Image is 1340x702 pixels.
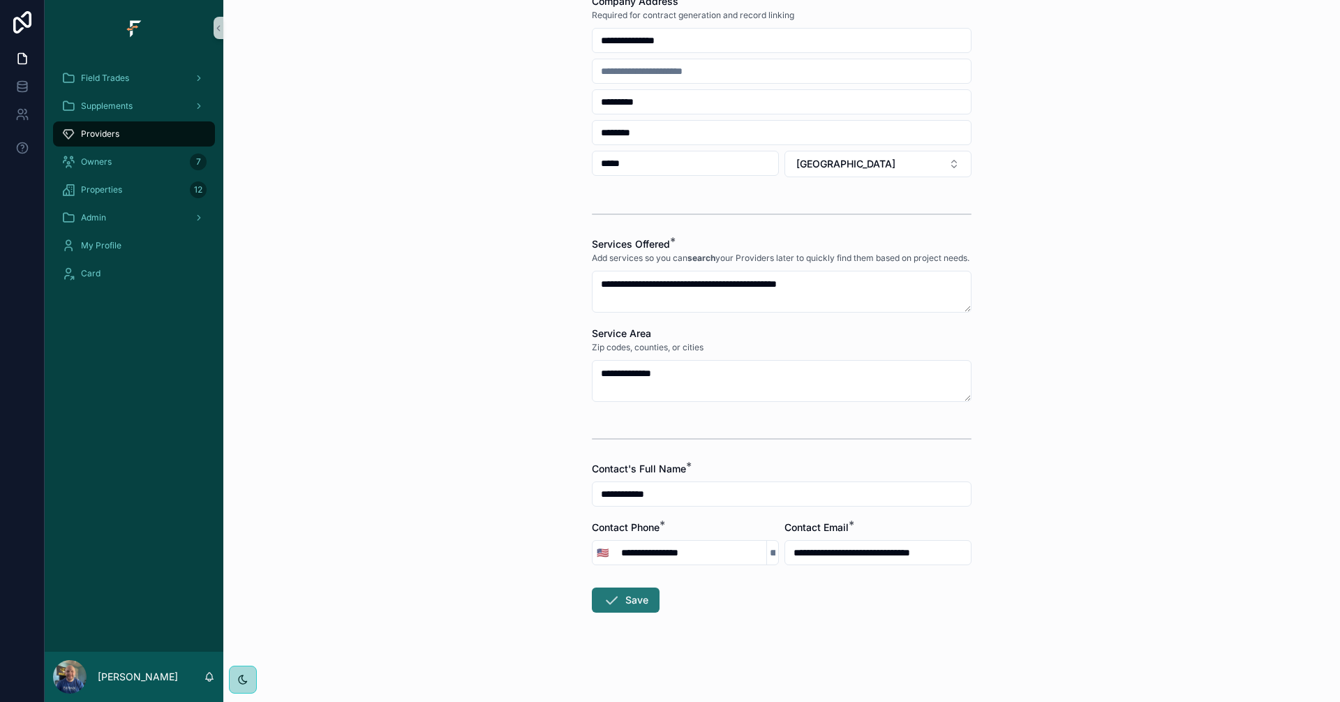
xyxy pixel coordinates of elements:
button: Save [592,588,660,613]
span: Contact Phone [592,521,660,533]
a: Providers [53,121,215,147]
span: Services Offered [592,238,670,250]
a: Field Trades [53,66,215,91]
span: Providers [81,128,119,140]
span: My Profile [81,240,121,251]
strong: search [687,253,715,263]
span: Contact Email [784,521,849,533]
span: Supplements [81,100,133,112]
button: Select Button [784,151,971,177]
span: Owners [81,156,112,167]
span: Required for contract generation and record linking [592,10,794,21]
span: Zip codes, counties, or cities [592,342,703,353]
span: Add services so you can your Providers later to quickly find them based on project needs. [592,253,969,264]
a: Admin [53,205,215,230]
img: App logo [123,17,145,39]
a: Properties12 [53,177,215,202]
a: Supplements [53,94,215,119]
span: Contact's Full Name [592,463,686,475]
p: [PERSON_NAME] [98,670,178,684]
span: Field Trades [81,73,129,84]
a: My Profile [53,233,215,258]
span: Properties [81,184,122,195]
div: scrollable content [45,56,223,304]
span: Card [81,268,100,279]
a: Owners7 [53,149,215,174]
button: Select Button [593,540,613,565]
div: 12 [190,181,207,198]
div: 7 [190,154,207,170]
span: Admin [81,212,106,223]
a: Card [53,261,215,286]
span: 🇺🇸 [597,546,609,560]
span: [GEOGRAPHIC_DATA] [796,157,895,171]
span: Service Area [592,327,651,339]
